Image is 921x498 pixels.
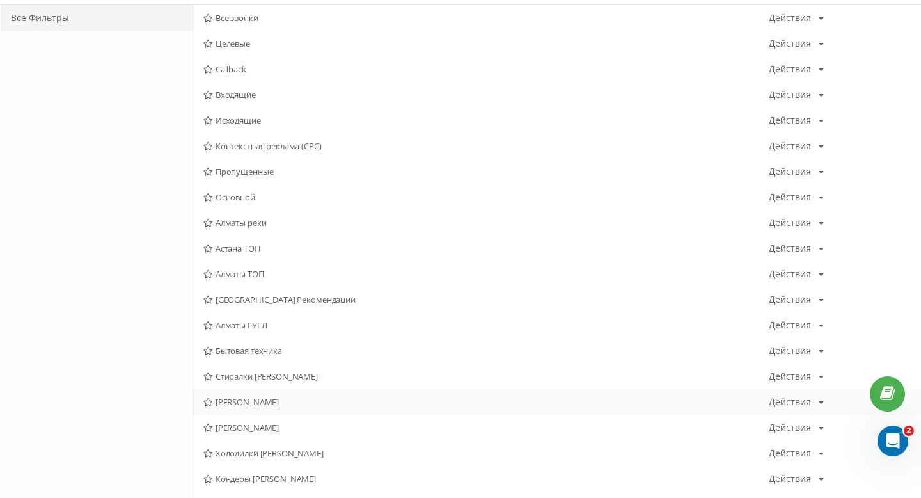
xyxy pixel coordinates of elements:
[769,141,811,150] div: Действия
[878,426,908,456] iframe: Intercom live chat
[203,65,769,74] span: Callback
[203,193,769,202] span: Основной
[203,346,769,355] span: Бытовая техника
[203,39,769,48] span: Целевые
[203,218,769,227] span: Алматы реки
[203,321,769,330] span: Алматы ГУГЛ
[769,90,811,99] div: Действия
[769,372,811,381] div: Действия
[769,39,811,48] div: Действия
[203,13,769,22] span: Все звонки
[1,5,193,31] div: Все Фильтры
[203,116,769,125] span: Исходящие
[769,346,811,355] div: Действия
[769,167,811,176] div: Действия
[203,372,769,381] span: Стиралки [PERSON_NAME]
[203,398,769,406] span: [PERSON_NAME]
[203,423,769,432] span: [PERSON_NAME]
[769,65,811,74] div: Действия
[769,449,811,458] div: Действия
[203,244,769,253] span: Астана ТОП
[203,269,769,278] span: Алматы ТОП
[769,269,811,278] div: Действия
[769,193,811,202] div: Действия
[769,13,811,22] div: Действия
[769,116,811,125] div: Действия
[203,295,769,304] span: [GEOGRAPHIC_DATA] Рекомендации
[769,218,811,227] div: Действия
[769,398,811,406] div: Действия
[904,426,914,436] span: 2
[203,141,769,150] span: Контекстная реклама (CPC)
[203,449,769,458] span: Холодилки [PERSON_NAME]
[769,321,811,330] div: Действия
[203,90,769,99] span: Входящие
[769,423,811,432] div: Действия
[769,244,811,253] div: Действия
[203,167,769,176] span: Пропущенные
[769,295,811,304] div: Действия
[769,474,811,483] div: Действия
[203,474,769,483] span: Кондеры [PERSON_NAME]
